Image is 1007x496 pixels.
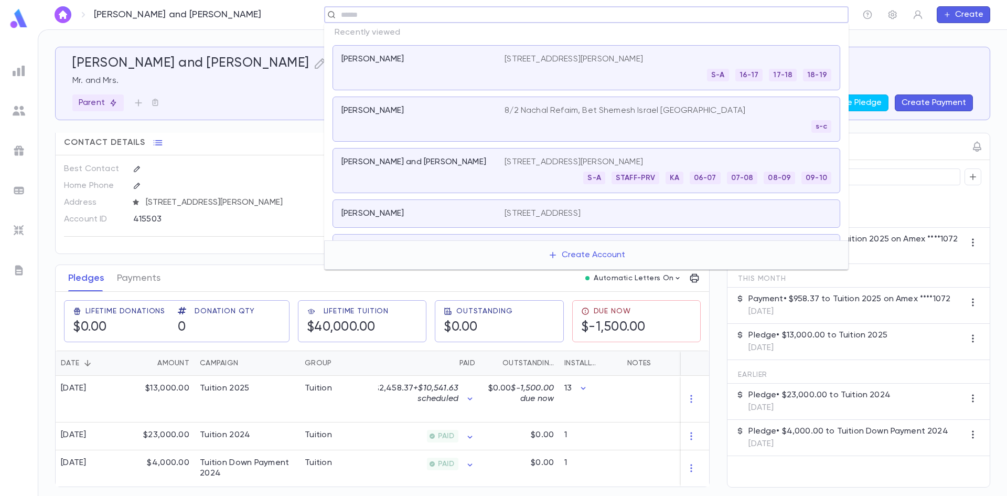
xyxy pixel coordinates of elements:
[200,458,294,479] div: Tuition Down Payment 2024
[480,351,559,376] div: Outstanding
[511,384,554,403] span: $-1,500.00 due now
[505,157,643,167] p: [STREET_ADDRESS][PERSON_NAME]
[748,330,887,341] p: Pledge • $13,000.00 to Tuition 2025
[531,458,554,468] p: $0.00
[564,383,572,394] p: 13
[559,351,622,376] div: Installments
[801,174,831,182] span: 09-10
[331,355,348,372] button: Sort
[324,23,849,42] p: Recently viewed
[707,71,729,79] span: S-A
[126,351,195,376] div: Amount
[459,351,475,376] div: Paid
[68,265,104,291] button: Pledges
[505,208,581,219] p: [STREET_ADDRESS]
[895,94,973,111] button: Create Payment
[85,307,165,315] span: Lifetime Donations
[666,174,683,182] span: KA
[238,355,255,372] button: Sort
[142,197,369,208] span: [STREET_ADDRESS][PERSON_NAME]
[324,307,389,315] span: Lifetime Tuition
[817,94,888,111] button: Create Pledge
[305,458,332,468] div: Tuition
[581,320,646,335] h5: $-1,500.00
[502,351,554,376] div: Outstanding
[748,403,890,413] p: [DATE]
[64,161,124,177] p: Best Contact
[378,351,480,376] div: Paid
[486,383,554,404] p: $0.00
[748,390,890,400] p: Pledge • $23,000.00 to Tuition 2024
[811,122,831,131] span: s-c
[341,54,404,65] p: [PERSON_NAME]
[341,208,404,219] p: [PERSON_NAME]
[13,224,25,237] img: imports_grey.530a8a0e642e233f2baf0ef88e8c9fcb.svg
[748,426,948,437] p: Pledge • $4,000.00 to Tuition Down Payment 2024
[594,307,631,315] span: Due Now
[443,355,459,372] button: Sort
[803,71,831,79] span: 18-19
[444,320,478,335] h5: $0.00
[13,184,25,197] img: batches_grey.339ca447c9d9533ef1741baa751efc33.svg
[564,351,600,376] div: Installments
[505,105,745,116] p: 8/2 Nachal Refaim, Bet Shemesh Israel [GEOGRAPHIC_DATA]
[299,351,378,376] div: Group
[13,104,25,117] img: students_grey.60c7aba0da46da39d6d829b817ac14fc.svg
[341,105,404,116] p: [PERSON_NAME]
[61,430,87,440] div: [DATE]
[735,71,763,79] span: 16-17
[195,307,255,315] span: Donation Qty
[56,351,126,376] div: Date
[79,98,117,108] p: Parent
[305,383,332,394] div: Tuition
[178,320,186,335] h5: 0
[73,320,107,335] h5: $0.00
[307,320,376,335] h5: $40,000.00
[727,174,758,182] span: 07-08
[157,351,189,376] div: Amount
[61,458,87,468] div: [DATE]
[738,371,767,379] span: Earlier
[748,307,950,317] p: [DATE]
[141,355,157,372] button: Sort
[72,76,973,86] p: Mr. and Mrs.
[748,439,948,449] p: [DATE]
[748,294,950,304] p: Payment • $958.37 to Tuition 2025 on Amex ****1072
[195,351,299,376] div: Campaign
[305,430,332,440] div: Tuition
[13,144,25,157] img: campaigns_grey.99e729a5f7ee94e3726e6486bddda8f1.svg
[64,138,145,148] span: Contact Details
[61,383,87,394] div: [DATE]
[583,174,605,182] span: S-A
[434,432,458,440] span: PAID
[456,307,512,315] span: Outstanding
[374,383,458,404] p: $2,458.37
[748,343,887,353] p: [DATE]
[690,174,721,182] span: 06-07
[748,247,958,257] p: [DATE]
[559,450,622,487] div: 1
[72,94,124,111] div: Parent
[622,351,753,376] div: Notes
[61,351,79,376] div: Date
[594,274,673,282] p: Automatic Letters On
[600,355,617,372] button: Sort
[72,56,309,71] h5: [PERSON_NAME] and [PERSON_NAME]
[64,211,124,228] p: Account ID
[200,351,238,376] div: Campaign
[117,265,160,291] button: Payments
[748,234,958,245] p: Payment • $1,500.00 to Tuition 2025 on Amex ****1072
[413,384,458,403] span: + $10,541.63 scheduled
[937,6,990,23] button: Create
[434,460,458,468] span: PAID
[8,8,29,29] img: logo
[133,211,316,227] div: 415503
[540,245,634,265] button: Create Account
[531,430,554,440] p: $0.00
[64,194,124,211] p: Address
[627,351,651,376] div: Notes
[200,383,249,394] div: Tuition 2025
[126,450,195,487] div: $4,000.00
[126,423,195,450] div: $23,000.00
[769,71,797,79] span: 17-18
